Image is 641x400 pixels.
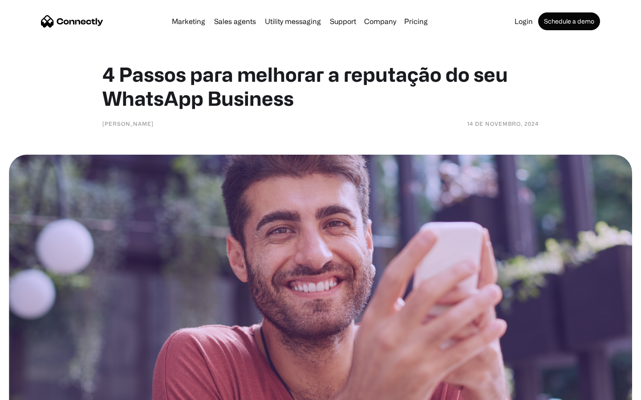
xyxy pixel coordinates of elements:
[102,62,539,110] h1: 4 Passos para melhorar a reputação do seu WhatsApp Business
[326,18,360,25] a: Support
[364,15,396,28] div: Company
[511,18,536,25] a: Login
[18,384,53,397] ul: Language list
[361,15,399,28] div: Company
[102,119,154,128] div: [PERSON_NAME]
[168,18,209,25] a: Marketing
[41,15,103,28] a: home
[538,12,600,30] a: Schedule a demo
[401,18,431,25] a: Pricing
[9,384,53,397] aside: Language selected: English
[211,18,260,25] a: Sales agents
[261,18,325,25] a: Utility messaging
[467,119,539,128] div: 14 de novembro, 2024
